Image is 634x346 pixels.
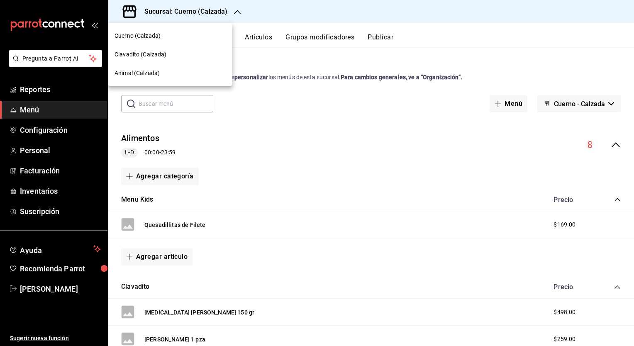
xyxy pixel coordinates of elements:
[108,64,232,83] div: Animal (Calzada)
[115,32,161,40] span: Cuerno (Calzada)
[115,50,167,59] span: Clavadito (Calzada)
[115,69,160,78] span: Animal (Calzada)
[108,45,232,64] div: Clavadito (Calzada)
[108,27,232,45] div: Cuerno (Calzada)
